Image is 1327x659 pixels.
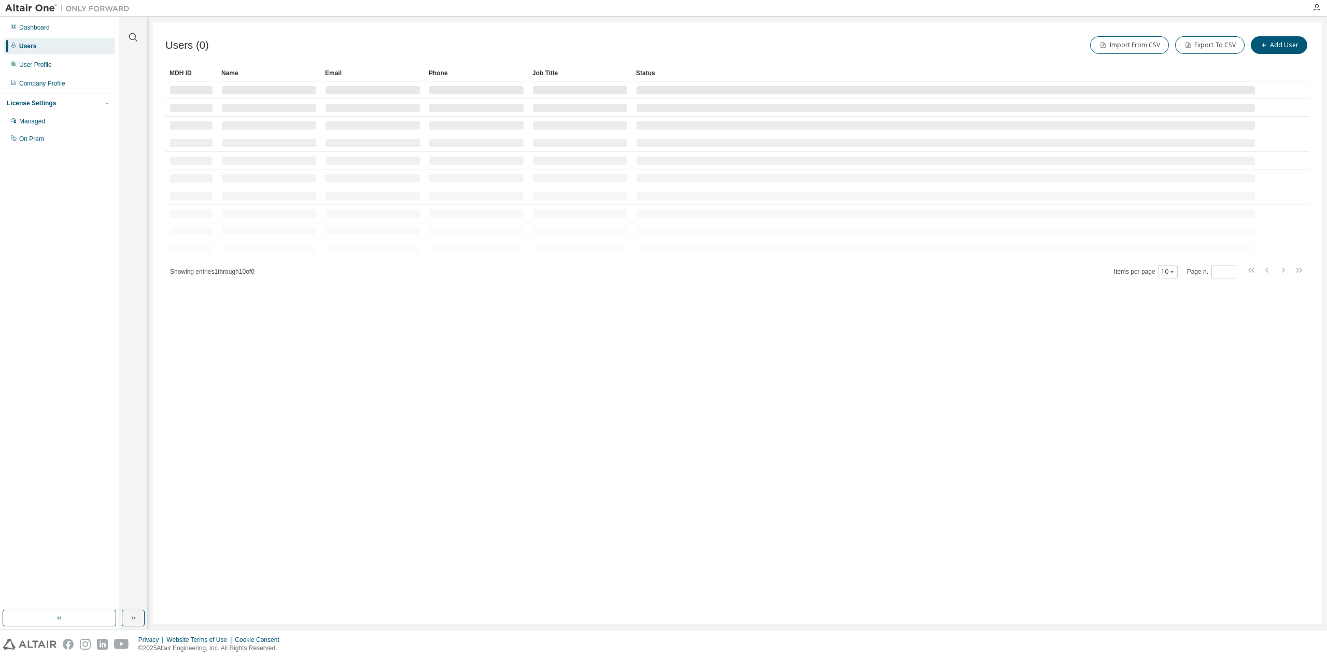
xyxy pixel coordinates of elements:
[19,117,45,125] div: Managed
[1161,268,1175,276] button: 10
[3,639,57,650] img: altair_logo.svg
[138,636,166,644] div: Privacy
[1251,36,1307,54] button: Add User
[1187,265,1236,278] span: Page n.
[170,65,213,81] div: MDH ID
[166,636,235,644] div: Website Terms of Use
[19,42,36,50] div: Users
[19,135,44,143] div: On Prem
[165,39,209,51] span: Users (0)
[7,99,56,107] div: License Settings
[221,65,317,81] div: Name
[235,636,285,644] div: Cookie Consent
[170,268,255,275] span: Showing entries 1 through 10 of 0
[19,23,50,32] div: Dashboard
[114,639,129,650] img: youtube.svg
[1175,36,1245,54] button: Export To CSV
[325,65,420,81] div: Email
[532,65,628,81] div: Job Title
[429,65,524,81] div: Phone
[1114,265,1178,278] span: Items per page
[636,65,1255,81] div: Status
[63,639,74,650] img: facebook.svg
[97,639,108,650] img: linkedin.svg
[19,61,52,69] div: User Profile
[19,79,65,88] div: Company Profile
[138,644,286,653] p: © 2025 Altair Engineering, Inc. All Rights Reserved.
[5,3,135,13] img: Altair One
[80,639,91,650] img: instagram.svg
[1090,36,1169,54] button: Import From CSV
